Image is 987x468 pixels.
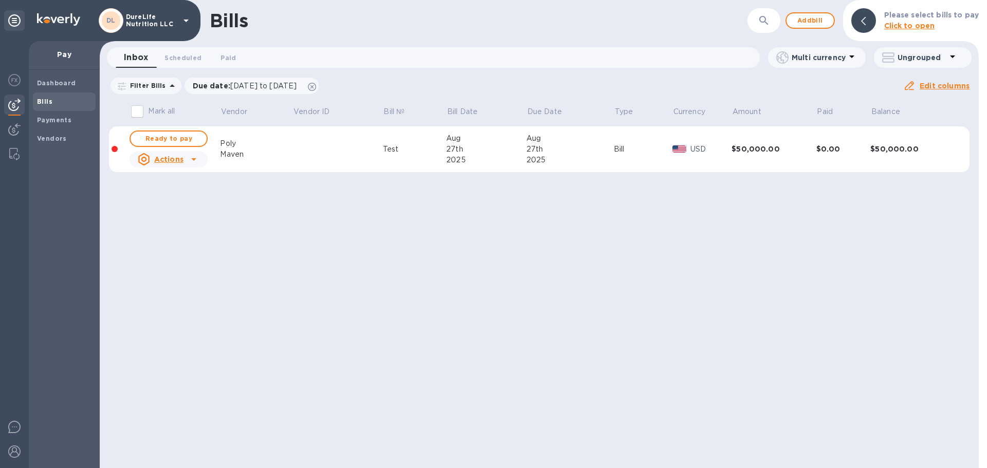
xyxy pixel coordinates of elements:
[210,10,248,31] h1: Bills
[37,116,71,124] b: Payments
[126,81,166,90] p: Filter Bills
[672,145,686,153] img: USD
[527,106,575,117] span: Due Date
[294,106,330,117] p: Vendor ID
[733,106,761,117] p: Amount
[126,13,177,28] p: DureLife Nutrition LLC
[795,14,826,27] span: Add bill
[383,106,405,117] p: Bill №
[447,106,491,117] span: Bill Date
[124,50,148,65] span: Inbox
[220,138,293,149] div: Poly
[817,106,833,117] p: Paid
[615,106,633,117] p: Type
[148,106,175,117] p: Mark all
[37,13,80,26] img: Logo
[898,52,946,63] p: Ungrouped
[154,155,184,163] u: Actions
[383,144,447,155] div: Test
[884,22,935,30] b: Click to open
[615,106,647,117] span: Type
[690,144,732,155] p: USD
[4,10,25,31] div: Unpin categories
[884,11,979,19] b: Please select bills to pay
[527,106,562,117] p: Due Date
[446,144,526,155] div: 27th
[792,52,846,63] p: Multi currency
[164,52,202,63] span: Scheduled
[37,49,92,60] p: Pay
[614,144,672,155] div: Bill
[185,78,319,94] div: Due date:[DATE] to [DATE]
[37,98,52,105] b: Bills
[870,144,955,154] div: $50,000.00
[733,106,775,117] span: Amount
[526,144,614,155] div: 27th
[447,106,478,117] p: Bill Date
[920,82,970,90] u: Edit columns
[871,106,913,117] span: Balance
[817,106,846,117] span: Paid
[230,82,297,90] span: [DATE] to [DATE]
[130,130,208,147] button: Ready to pay
[37,79,76,87] b: Dashboard
[221,106,247,117] p: Vendor
[8,74,21,86] img: Foreign exchange
[221,106,261,117] span: Vendor
[294,106,343,117] span: Vendor ID
[446,133,526,144] div: Aug
[106,16,116,24] b: DL
[139,133,198,145] span: Ready to pay
[220,149,293,160] div: Maven
[785,12,835,29] button: Addbill
[446,155,526,165] div: 2025
[193,81,302,91] p: Due date :
[526,155,614,165] div: 2025
[221,52,236,63] span: Paid
[383,106,418,117] span: Bill №
[871,106,900,117] p: Balance
[37,135,67,142] b: Vendors
[673,106,705,117] p: Currency
[732,144,816,154] div: $50,000.00
[816,144,870,154] div: $0.00
[526,133,614,144] div: Aug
